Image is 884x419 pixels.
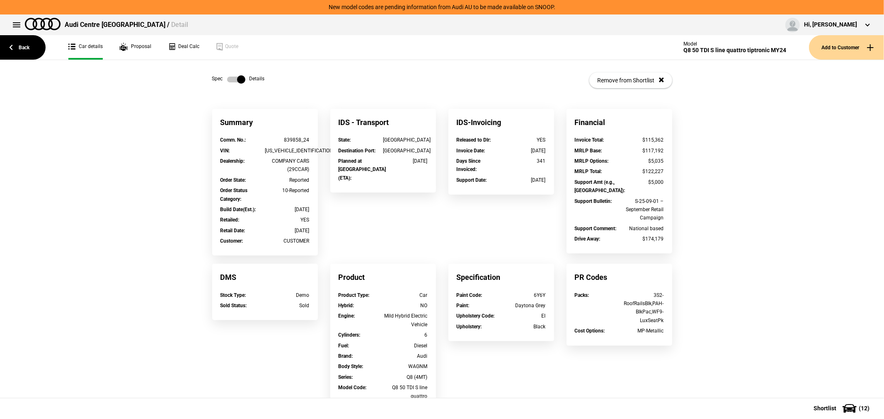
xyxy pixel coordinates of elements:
[457,158,481,172] strong: Days Since Invoiced :
[457,324,482,330] strong: Upholstery :
[383,301,428,310] div: NO
[212,109,318,136] div: Summary
[457,313,495,319] strong: Upholstery Code :
[220,207,256,212] strong: Build Date(Est.) :
[339,364,363,369] strong: Body Style :
[383,362,428,371] div: WAGNM
[575,179,625,193] strong: Support Amt (e.g., [GEOGRAPHIC_DATA]) :
[619,327,664,335] div: MP-Metallic
[457,137,491,143] strong: Released to Dlr :
[220,177,246,183] strong: Order State :
[212,264,318,291] div: DMS
[339,292,370,298] strong: Product Type :
[339,343,349,349] strong: Fuel :
[339,385,367,390] strong: Model Code :
[809,35,884,60] button: Add to Customer
[265,157,310,174] div: COMPANY CARS (29CCAR)
[265,147,310,155] div: [US_VEHICLE_IDENTIFICATION_NUMBER]
[575,198,612,204] strong: Support Bulletin :
[220,228,245,234] strong: Retail Date :
[383,331,428,339] div: 6
[575,169,602,174] strong: MRLP Total :
[265,301,310,310] div: Sold
[220,137,246,143] strong: Comm. No. :
[448,264,554,291] div: Specification
[220,158,245,164] strong: Dealership :
[457,303,470,308] strong: Paint :
[339,148,376,154] strong: Destination Port :
[575,236,601,242] strong: Drive Away :
[575,158,609,164] strong: MRLP Options :
[501,301,546,310] div: Daytona Grey
[119,35,151,60] a: Proposal
[265,226,310,235] div: [DATE]
[575,328,605,334] strong: Cost Options :
[567,264,672,291] div: PR Codes
[65,20,188,29] div: Audi Centre [GEOGRAPHIC_DATA] /
[265,136,310,144] div: 839858_24
[383,373,428,381] div: Q8 (4MT)
[859,405,869,411] span: ( 12 )
[168,35,199,60] a: Deal Calc
[339,353,353,359] strong: Brand :
[339,374,353,380] strong: Series :
[220,238,243,244] strong: Customer :
[567,109,672,136] div: Financial
[501,291,546,299] div: 6Y6Y
[339,313,355,319] strong: Engine :
[383,136,428,144] div: [GEOGRAPHIC_DATA]
[171,21,188,29] span: Detail
[265,205,310,214] div: [DATE]
[619,147,664,155] div: $117,192
[575,226,617,231] strong: Support Comment :
[339,137,351,143] strong: State :
[501,312,546,320] div: EI
[339,303,354,308] strong: Hybrid :
[619,291,664,325] div: 3S2-RoofRailsBlk,PAH-BlkPac,WF9-LuxSeatPk
[457,148,485,154] strong: Invoice Date :
[457,292,482,298] strong: Paint Code :
[220,292,246,298] strong: Stock Type :
[804,21,857,29] div: Hi, [PERSON_NAME]
[619,224,664,233] div: National based
[383,291,428,299] div: Car
[383,352,428,360] div: Audi
[330,109,436,136] div: IDS - Transport
[619,235,664,243] div: $174,179
[457,177,487,183] strong: Support Date :
[265,176,310,184] div: Reported
[265,237,310,245] div: CUSTOMER
[501,323,546,331] div: Black
[220,303,247,308] strong: Sold Status :
[330,264,436,291] div: Product
[619,197,664,222] div: S-25-09-01 – September Retail Campaign
[619,157,664,165] div: $5,035
[383,157,428,165] div: [DATE]
[501,176,546,184] div: [DATE]
[501,136,546,144] div: YES
[383,312,428,329] div: Mild Hybrid Electric Vehicle
[575,137,604,143] strong: Invoice Total :
[339,158,386,181] strong: Planned at [GEOGRAPHIC_DATA] (ETA) :
[25,18,61,30] img: audi.png
[814,405,836,411] span: Shortlist
[220,148,230,154] strong: VIN :
[619,178,664,186] div: $5,000
[575,148,602,154] strong: MRLP Base :
[683,47,786,54] div: Q8 50 TDI S line quattro tiptronic MY24
[339,332,361,338] strong: Cylinders :
[265,291,310,299] div: Demo
[448,109,554,136] div: IDS-Invoicing
[575,292,589,298] strong: Packs :
[501,157,546,165] div: 341
[501,147,546,155] div: [DATE]
[383,147,428,155] div: [GEOGRAPHIC_DATA]
[801,398,884,419] button: Shortlist(12)
[619,167,664,176] div: $122,227
[68,35,103,60] a: Car details
[383,383,428,409] div: Q8 50 TDI S line quattro tiptronic(4MT0N2/24)
[619,136,664,144] div: $115,362
[220,188,248,202] strong: Order Status Category :
[589,72,672,88] button: Remove from Shortlist
[265,186,310,195] div: 10-Reported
